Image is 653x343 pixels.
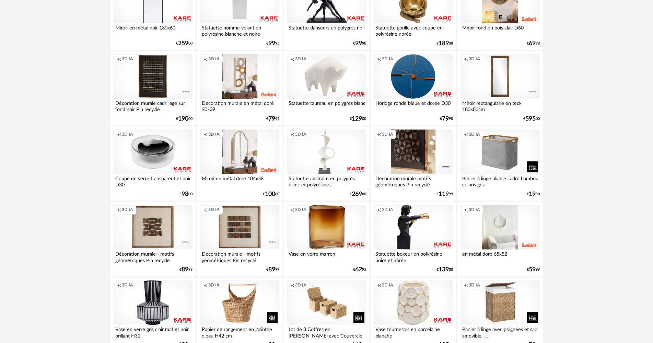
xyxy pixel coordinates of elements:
[377,56,381,62] span: Creation icon
[208,282,220,288] span: 3D IA
[382,132,393,137] span: 3D IA
[266,117,279,121] div: € 99
[460,99,539,112] div: Miroir rectangulaire en teck 180x80cm
[439,267,449,272] span: 139
[200,99,279,112] div: Décoration murale en métal doré 90x39
[287,325,366,339] div: Lot de 3 Coffres en [PERSON_NAME] avec Couvercle
[117,132,121,137] span: Creation icon
[352,117,362,121] span: 129
[290,56,294,62] span: Creation icon
[525,117,536,121] span: 595
[122,56,133,62] span: 3D IA
[353,267,366,272] div: € 95
[377,207,381,212] span: Creation icon
[208,132,220,137] span: 3D IA
[469,282,480,288] span: 3D IA
[266,267,279,272] div: € 99
[290,282,294,288] span: Creation icon
[371,51,456,125] a: Creation icon 3D IA Horloge ronde bleue et dorée D30 €7990
[295,56,306,62] span: 3D IA
[287,23,366,37] div: Statuette danseurs en polygrès noir
[464,132,468,137] span: Creation icon
[200,174,279,188] div: Miroir en métal doré 104x58
[460,249,539,263] div: en métal doré 65x52
[350,117,366,121] div: € 00
[352,192,362,197] span: 269
[182,192,188,197] span: 98
[208,56,220,62] span: 3D IA
[295,132,306,137] span: 3D IA
[290,207,294,212] span: Creation icon
[371,126,456,200] a: Creation icon 3D IA Décoration murale motifs géométriques Pin recyclé €11999
[460,325,539,339] div: Panier à linge avec poignées et sac amovible -...
[268,117,275,121] span: 79
[436,192,453,197] div: € 99
[203,282,208,288] span: Creation icon
[117,56,121,62] span: Creation icon
[114,249,193,263] div: Décoration murale - motifs géométriques Pin recyclé
[203,207,208,212] span: Creation icon
[529,41,536,46] span: 69
[442,117,449,121] span: 79
[457,126,543,200] a: Creation icon 3D IA Panier à linge pliable cadre bambou coloris gris €1990
[355,41,362,46] span: 99
[464,56,468,62] span: Creation icon
[355,267,362,272] span: 62
[122,207,133,212] span: 3D IA
[382,207,393,212] span: 3D IA
[110,126,196,200] a: Creation icon 3D IA Coupe en verre transparent et noir D30 €9800
[200,325,279,339] div: Panier de rangement en jacinthe d'eau H42 cm
[460,23,539,37] div: Miroir rond en bois clair D60
[200,249,279,263] div: Décoration murale - motifs géométriques Pin recyclé
[374,23,453,37] div: Statuette gorille avec coupe en polyrésine dorée
[350,192,366,197] div: € 00
[436,267,453,272] div: € 00
[527,192,540,197] div: € 90
[469,132,480,137] span: 3D IA
[178,41,188,46] span: 259
[287,249,366,263] div: Vase en verre marron
[284,202,369,276] a: Creation icon 3D IA Vase en verre marron €6295
[469,56,480,62] span: 3D IA
[469,207,480,212] span: 3D IA
[295,207,306,212] span: 3D IA
[117,207,121,212] span: Creation icon
[265,192,275,197] span: 100
[203,56,208,62] span: Creation icon
[110,51,196,125] a: Creation icon 3D IA Décoration murale cadrillage sur fond noir Pin recyclé €19000
[457,51,543,125] a: Creation icon 3D IA Miroir rectangulaire en teck 180x80cm €59500
[371,202,456,276] a: Creation icon 3D IA Statuette boxeur en polyrésine noire et dorée €13900
[374,174,453,188] div: Décoration murale motifs géométriques Pin recyclé
[122,282,133,288] span: 3D IA
[457,202,543,276] a: Creation icon 3D IA en métal doré 65x52 €5999
[114,325,193,339] div: Vase en verre gris clair mat et noir brillant H31
[523,117,540,121] div: € 00
[287,174,366,188] div: Statuette abstraite en polygrès blanc et polyrésine...
[374,325,453,339] div: Vase tournesols en porcelaine blanche
[197,51,282,125] a: Creation icon 3D IA Décoration murale en métal doré 90x39 €7999
[436,41,453,46] div: € 00
[268,41,275,46] span: 99
[295,282,306,288] span: 3D IA
[197,126,282,200] a: Creation icon 3D IA Miroir en métal doré 104x58 €10000
[197,202,282,276] a: Creation icon 3D IA Décoration murale - motifs géométriques Pin recyclé €8999
[117,282,121,288] span: Creation icon
[439,192,449,197] span: 119
[208,207,220,212] span: 3D IA
[527,267,540,272] div: € 99
[200,23,279,37] div: Statuette homme volant en polyrésine blanche et noire
[377,132,381,137] span: Creation icon
[266,41,279,46] div: € 95
[440,117,453,121] div: € 90
[179,192,193,197] div: € 00
[110,202,196,276] a: Creation icon 3D IA Décoration murale - motifs géométriques Pin recyclé €8999
[179,267,193,272] div: € 99
[268,267,275,272] span: 89
[284,126,369,200] a: Creation icon 3D IA Statuette abstraite en polygrès blanc et polyrésine... €26900
[114,23,193,37] div: Miroir en métal noir 180x60
[529,267,536,272] span: 59
[374,99,453,112] div: Horloge ronde bleue et dorée D30
[374,249,453,263] div: Statuette boxeur en polyrésine noire et dorée
[122,132,133,137] span: 3D IA
[439,41,449,46] span: 189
